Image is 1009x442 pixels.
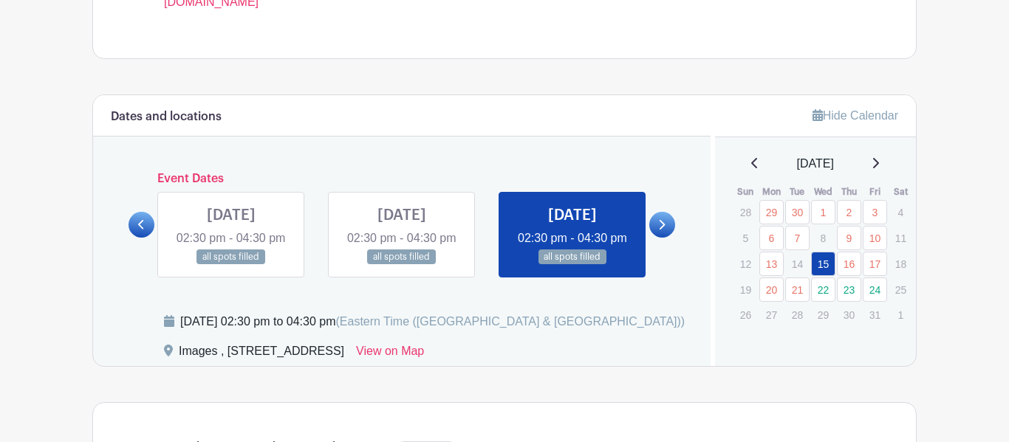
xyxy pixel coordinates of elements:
[733,278,758,301] p: 19
[335,315,685,328] span: (Eastern Time ([GEOGRAPHIC_DATA] & [GEOGRAPHIC_DATA]))
[785,252,810,275] p: 14
[759,200,784,224] a: 29
[154,172,649,186] h6: Event Dates
[356,342,424,366] a: View on Map
[889,303,913,326] p: 1
[837,277,861,302] a: 23
[811,252,835,276] a: 15
[733,252,758,275] p: 12
[862,184,888,199] th: Fri
[180,313,685,331] div: [DATE] 02:30 pm to 04:30 pm
[811,200,835,224] a: 1
[837,252,861,276] a: 16
[889,201,913,224] p: 4
[111,110,222,124] h6: Dates and locations
[785,277,810,302] a: 21
[797,155,834,173] span: [DATE]
[759,226,784,250] a: 6
[837,303,861,326] p: 30
[813,109,898,122] a: Hide Calendar
[179,342,344,366] div: Images , [STREET_ADDRESS]
[733,227,758,249] p: 5
[733,303,758,326] p: 26
[889,227,913,249] p: 11
[863,277,887,302] a: 24
[759,252,784,276] a: 13
[836,184,862,199] th: Thu
[785,303,810,326] p: 28
[784,184,810,199] th: Tue
[837,226,861,250] a: 9
[863,252,887,276] a: 17
[863,226,887,250] a: 10
[759,184,784,199] th: Mon
[811,303,835,326] p: 29
[811,227,835,249] p: 8
[810,184,836,199] th: Wed
[863,303,887,326] p: 31
[759,303,784,326] p: 27
[889,278,913,301] p: 25
[785,226,810,250] a: 7
[837,200,861,224] a: 2
[811,277,835,302] a: 22
[785,200,810,224] a: 30
[759,277,784,302] a: 20
[733,201,758,224] p: 28
[863,200,887,224] a: 3
[889,252,913,275] p: 18
[733,184,759,199] th: Sun
[888,184,914,199] th: Sat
